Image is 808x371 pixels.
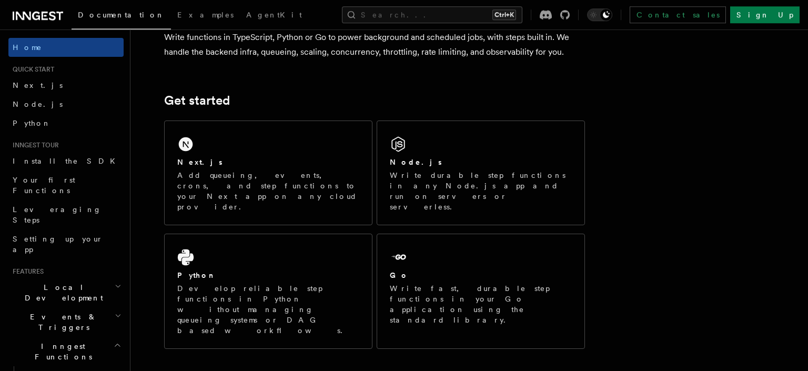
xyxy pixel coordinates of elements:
[377,121,585,225] a: Node.jsWrite durable step functions in any Node.js app and run on servers or serverless.
[8,76,124,95] a: Next.js
[177,270,216,280] h2: Python
[78,11,165,19] span: Documentation
[8,312,115,333] span: Events & Triggers
[390,157,442,167] h2: Node.js
[730,6,800,23] a: Sign Up
[177,157,223,167] h2: Next.js
[246,11,302,19] span: AgentKit
[13,42,42,53] span: Home
[8,337,124,366] button: Inngest Functions
[164,234,372,349] a: PythonDevelop reliable step functions in Python without managing queueing systems or DAG based wo...
[492,9,516,20] kbd: Ctrl+K
[13,157,122,165] span: Install the SDK
[164,121,372,225] a: Next.jsAdd queueing, events, crons, and step functions to your Next app on any cloud provider.
[177,170,359,212] p: Add queueing, events, crons, and step functions to your Next app on any cloud provider.
[13,205,102,224] span: Leveraging Steps
[8,307,124,337] button: Events & Triggers
[13,176,75,195] span: Your first Functions
[171,3,240,28] a: Examples
[8,282,115,303] span: Local Development
[8,200,124,229] a: Leveraging Steps
[13,100,63,108] span: Node.js
[72,3,171,29] a: Documentation
[8,38,124,57] a: Home
[8,141,59,149] span: Inngest tour
[177,283,359,336] p: Develop reliable step functions in Python without managing queueing systems or DAG based workflows.
[630,6,726,23] a: Contact sales
[8,171,124,200] a: Your first Functions
[377,234,585,349] a: GoWrite fast, durable step functions in your Go application using the standard library.
[8,152,124,171] a: Install the SDK
[390,270,409,280] h2: Go
[8,114,124,133] a: Python
[13,81,63,89] span: Next.js
[587,8,612,21] button: Toggle dark mode
[13,235,103,254] span: Setting up your app
[164,30,585,59] p: Write functions in TypeScript, Python or Go to power background and scheduled jobs, with steps bu...
[8,65,54,74] span: Quick start
[342,6,522,23] button: Search...Ctrl+K
[8,267,44,276] span: Features
[8,278,124,307] button: Local Development
[177,11,234,19] span: Examples
[8,341,114,362] span: Inngest Functions
[390,170,572,212] p: Write durable step functions in any Node.js app and run on servers or serverless.
[8,95,124,114] a: Node.js
[390,283,572,325] p: Write fast, durable step functions in your Go application using the standard library.
[164,93,230,108] a: Get started
[13,119,51,127] span: Python
[240,3,308,28] a: AgentKit
[8,229,124,259] a: Setting up your app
